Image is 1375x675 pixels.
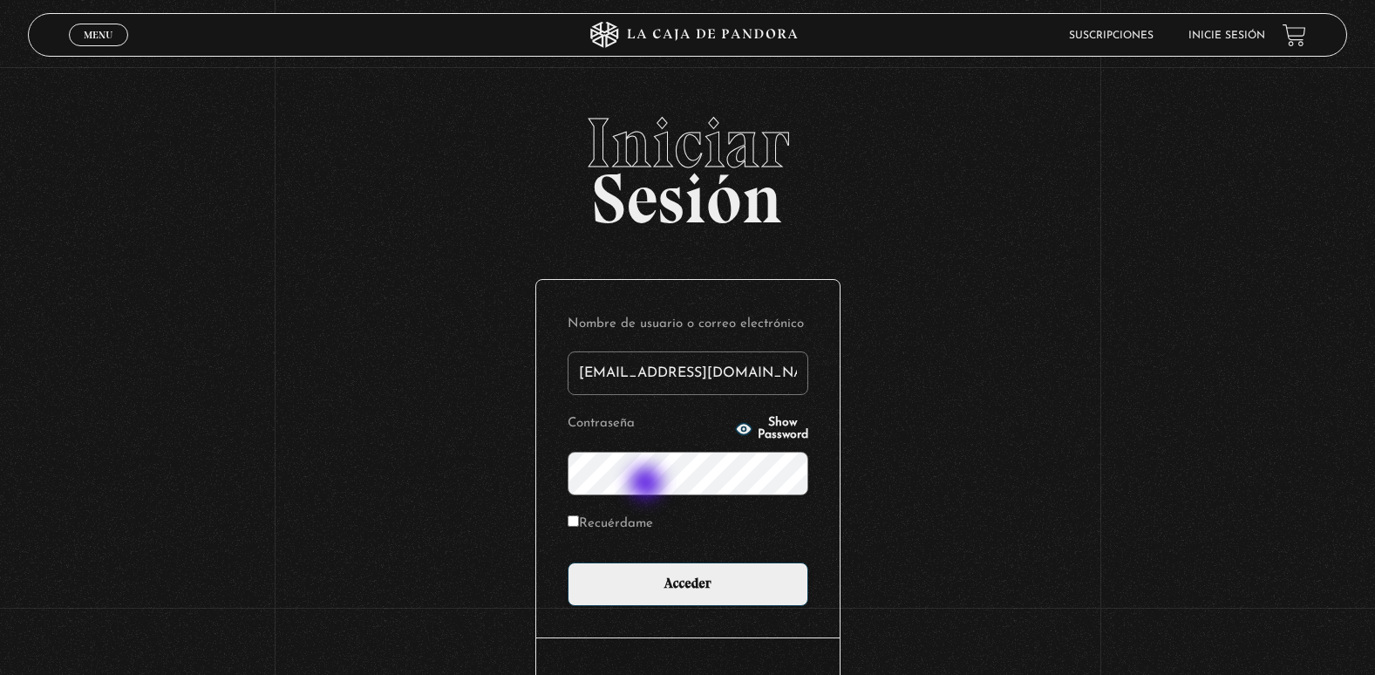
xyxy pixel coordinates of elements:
a: Inicie sesión [1188,31,1265,41]
a: Suscripciones [1069,31,1154,41]
input: Acceder [568,562,808,606]
label: Contraseña [568,411,730,438]
button: Show Password [735,417,808,441]
label: Nombre de usuario o correo electrónico [568,311,808,338]
span: Iniciar [28,108,1348,178]
span: Cerrar [78,44,119,57]
label: Recuérdame [568,511,653,538]
input: Recuérdame [568,515,579,527]
a: View your shopping cart [1283,24,1306,47]
span: Show Password [758,417,808,441]
span: Menu [84,30,112,40]
h2: Sesión [28,108,1348,220]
